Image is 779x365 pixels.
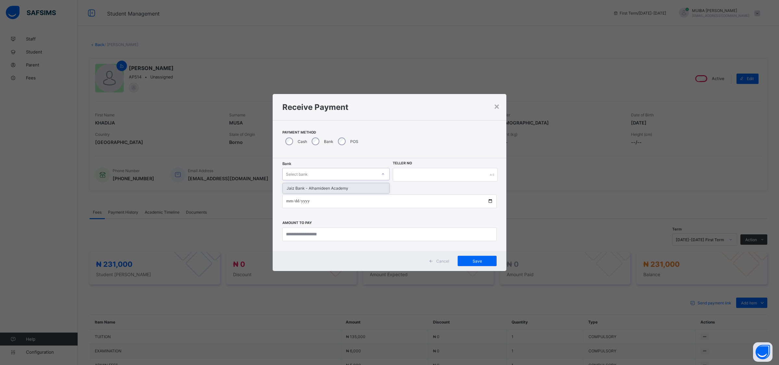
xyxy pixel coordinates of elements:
div: Select bank [286,168,308,180]
label: Bank [324,139,333,144]
label: Teller No [393,161,412,165]
div: × [494,100,500,112]
button: Open asap [753,342,773,362]
label: Amount to pay [282,221,312,225]
label: Cash [298,139,307,144]
label: POS [350,139,358,144]
span: Cancel [436,259,449,264]
h1: Receive Payment [282,102,497,112]
span: Bank [282,161,291,166]
span: Save [463,259,492,264]
div: Jaiz Bank - Alhamideen Academy [283,183,389,193]
span: Payment Method [282,130,497,135]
